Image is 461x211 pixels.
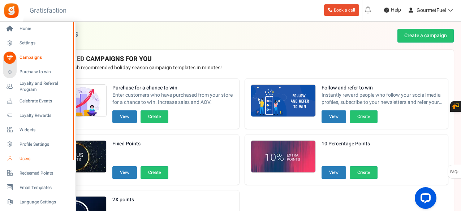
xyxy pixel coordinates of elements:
img: Recommended Campaigns [251,85,315,117]
span: Profile Settings [20,141,70,148]
span: Widgets [20,127,70,133]
span: Email Templates [20,185,70,191]
a: Loyalty Rewards [3,109,72,122]
a: Language Settings [3,196,72,208]
span: Help [389,6,401,14]
a: Help [381,4,404,16]
button: Create [350,110,378,123]
strong: 2X points [112,196,168,203]
span: Home [20,26,70,32]
strong: Purchase for a chance to win [112,84,233,92]
a: Campaigns [3,52,72,64]
a: Users [3,153,72,165]
a: Book a call [324,4,359,16]
a: Celebrate Events [3,95,72,107]
a: Settings [3,37,72,49]
span: Loyalty and Referral Program [20,80,72,93]
a: Home [3,23,72,35]
img: Recommended Campaigns [251,141,315,173]
a: Email Templates [3,181,72,194]
a: Loyalty and Referral Program [3,80,72,93]
span: GourmetFuel [417,6,446,14]
span: Loyalty Rewards [20,113,70,119]
span: Settings [20,40,70,46]
a: Purchase to win [3,66,72,78]
span: Redeemed Points [20,170,70,176]
span: Instantly reward people who follow your social media profiles, subscribe to your newsletters and ... [322,92,443,106]
h3: Gratisfaction [22,4,74,18]
h4: RECOMMENDED CAMPAIGNS FOR YOU [36,56,448,63]
button: Create [141,166,168,179]
a: Widgets [3,124,72,136]
span: Campaigns [20,54,70,61]
span: FAQs [450,165,460,179]
span: Language Settings [20,199,70,205]
button: Create [350,166,378,179]
span: Purchase to win [20,69,70,75]
strong: Follow and refer to win [322,84,443,92]
button: Create [141,110,168,123]
a: Create a campaign [397,29,454,43]
strong: 10 Percentage Points [322,140,378,148]
span: Enter customers who have purchased from your store for a chance to win. Increase sales and AOV. [112,92,233,106]
button: View [322,166,346,179]
img: Gratisfaction [3,3,20,19]
button: View [322,110,346,123]
button: View [112,110,137,123]
p: Preview and launch recommended holiday season campaign templates in minutes! [36,64,448,71]
a: Redeemed Points [3,167,72,179]
a: Profile Settings [3,138,72,150]
strong: Fixed Points [112,140,168,148]
span: Users [20,156,70,162]
span: Celebrate Events [20,98,70,104]
button: View [112,166,137,179]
